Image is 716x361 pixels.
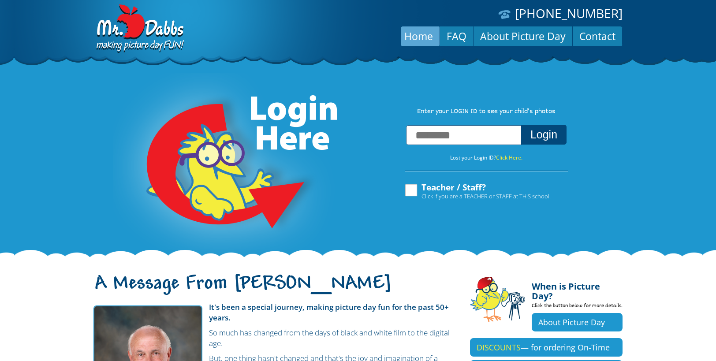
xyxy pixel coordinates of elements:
[573,26,622,47] a: Contact
[440,26,473,47] a: FAQ
[496,154,522,161] a: Click Here.
[532,301,623,313] p: Click the button below for more details.
[532,313,623,331] a: About Picture Day
[396,107,577,117] p: Enter your LOGIN ID to see your child’s photos
[93,280,457,298] h1: A Message From [PERSON_NAME]
[470,338,623,357] a: DISCOUNTS— for ordering On-Time
[477,342,521,353] span: DISCOUNTS
[532,276,623,301] h4: When is Picture Day?
[404,183,551,200] label: Teacher / Staff?
[398,26,440,47] a: Home
[209,302,449,323] strong: It's been a special journey, making picture day fun for the past 50+ years.
[421,192,551,201] span: Click if you are a TEACHER or STAFF at THIS school.
[396,153,577,163] p: Lost your Login ID?
[474,26,572,47] a: About Picture Day
[521,125,567,145] button: Login
[93,4,185,54] img: Dabbs Company
[515,5,623,22] a: [PHONE_NUMBER]
[93,328,457,349] p: So much has changed from the days of black and white film to the digital age.
[113,73,339,258] img: Login Here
